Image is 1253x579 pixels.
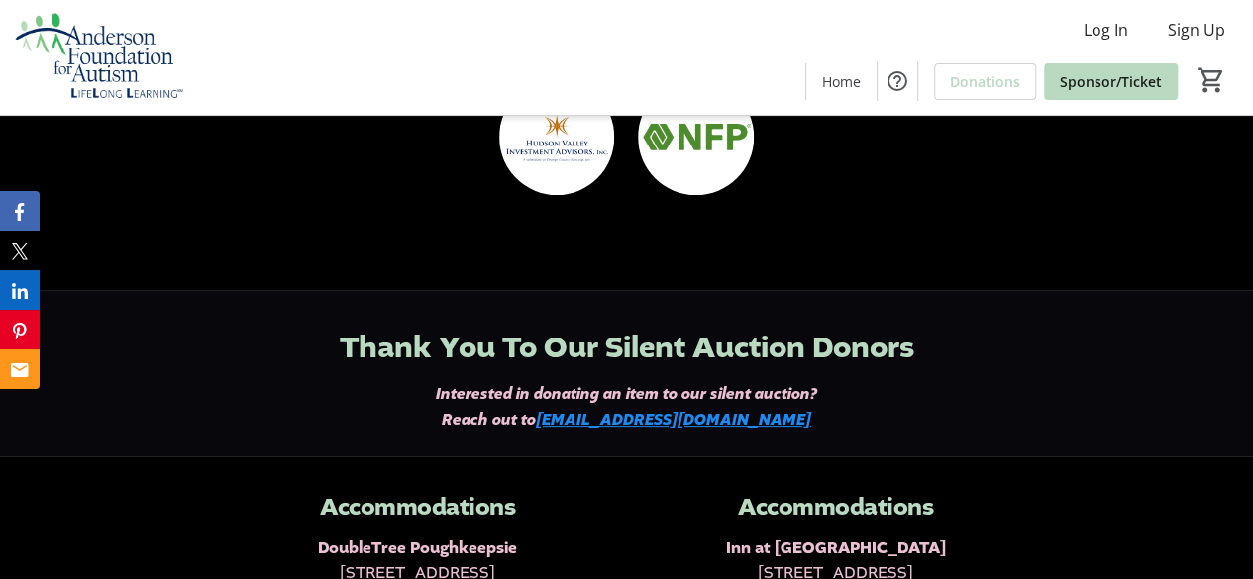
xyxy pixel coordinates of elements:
span: Sponsor/Ticket [1060,71,1162,92]
strong: Inn at [GEOGRAPHIC_DATA] [725,537,945,559]
img: logo [499,79,615,195]
em: Reach out to [442,409,811,432]
button: Cart [1194,62,1229,98]
strong: DoubleTree Poughkeepsie [318,537,517,559]
span: Thank You To Our Silent Auction Donors [339,328,913,368]
span: Accommodations [738,491,933,524]
span: Donations [950,71,1020,92]
a: Sponsor/Ticket [1044,63,1178,100]
button: Help [878,61,917,101]
span: Accommodations [320,491,515,524]
img: logo [638,79,754,195]
span: Home [822,71,861,92]
button: Log In [1068,14,1144,46]
span: Log In [1084,18,1128,42]
img: Anderson Foundation for Autism 's Logo [12,8,188,107]
span: Sign Up [1168,18,1225,42]
a: Donations [934,63,1036,100]
em: Interested in donating an item to our silent auction? [436,383,817,406]
a: [EMAIL_ADDRESS][DOMAIN_NAME] [536,409,811,432]
button: Sign Up [1152,14,1241,46]
a: Home [806,63,877,100]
